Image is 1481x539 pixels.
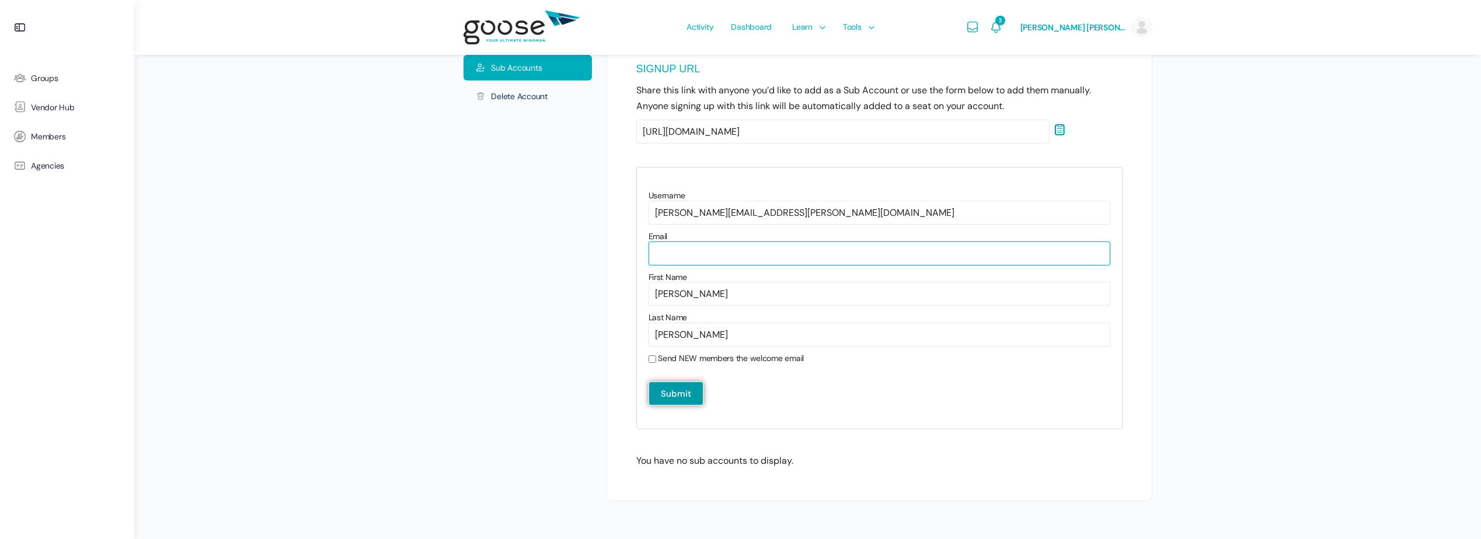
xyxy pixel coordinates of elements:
[636,453,1123,468] div: You have no sub accounts to display.
[636,82,1123,114] p: Share this link with anyone you’d like to add as a Sub Account or use the form below to add them ...
[649,323,1110,346] input: Last Name
[31,103,75,113] span: Vendor Hub
[31,132,65,142] span: Members
[649,231,668,242] span: Email
[636,62,1123,76] h4: Signup URL
[649,381,703,405] input: Submit
[6,64,128,93] a: Groups
[1020,22,1125,33] span: [PERSON_NAME] [PERSON_NAME]
[464,83,592,109] a: Delete Account
[6,151,128,180] a: Agencies
[464,55,592,80] a: Sub Accounts
[649,312,688,323] span: Last Name
[649,201,1110,225] input: Username
[31,161,64,171] span: Agencies
[649,282,1110,306] input: First Name
[658,353,804,363] span: Send NEW members the welcome email
[649,272,687,282] span: First Name
[995,16,1005,25] span: 2
[649,355,656,363] input: Send NEW members the welcome email
[649,190,685,201] span: Username
[6,122,128,151] a: Members
[649,242,1110,265] input: Email
[31,73,58,83] span: Groups
[1423,483,1481,539] iframe: Chat Widget
[6,93,128,122] a: Vendor Hub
